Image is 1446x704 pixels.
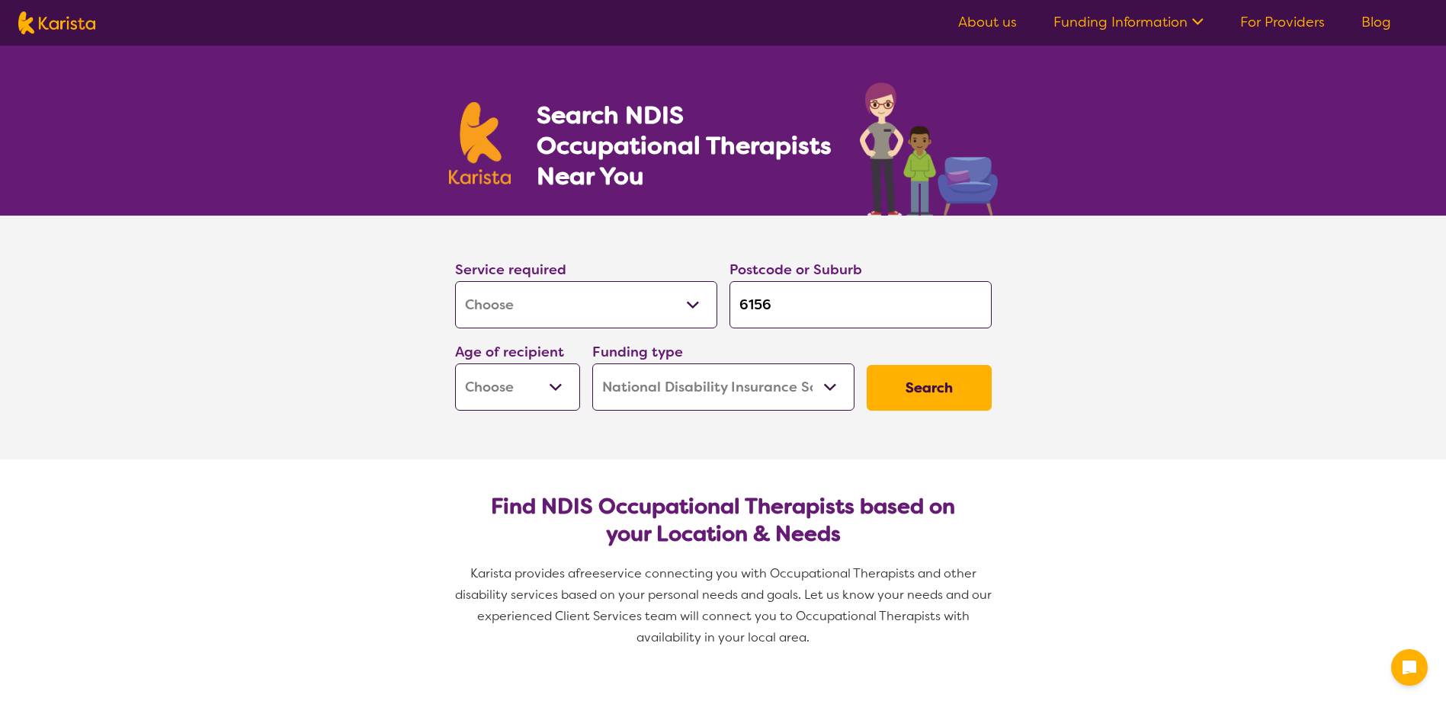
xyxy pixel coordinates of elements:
[729,261,862,279] label: Postcode or Suburb
[18,11,95,34] img: Karista logo
[576,565,600,581] span: free
[1240,13,1325,31] a: For Providers
[860,82,998,216] img: occupational-therapy
[467,493,979,548] h2: Find NDIS Occupational Therapists based on your Location & Needs
[455,261,566,279] label: Service required
[867,365,992,411] button: Search
[1361,13,1391,31] a: Blog
[537,100,833,191] h1: Search NDIS Occupational Therapists Near You
[729,281,992,328] input: Type
[1053,13,1204,31] a: Funding Information
[455,343,564,361] label: Age of recipient
[958,13,1017,31] a: About us
[470,565,576,581] span: Karista provides a
[455,565,995,645] span: service connecting you with Occupational Therapists and other disability services based on your p...
[449,102,511,184] img: Karista logo
[592,343,683,361] label: Funding type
